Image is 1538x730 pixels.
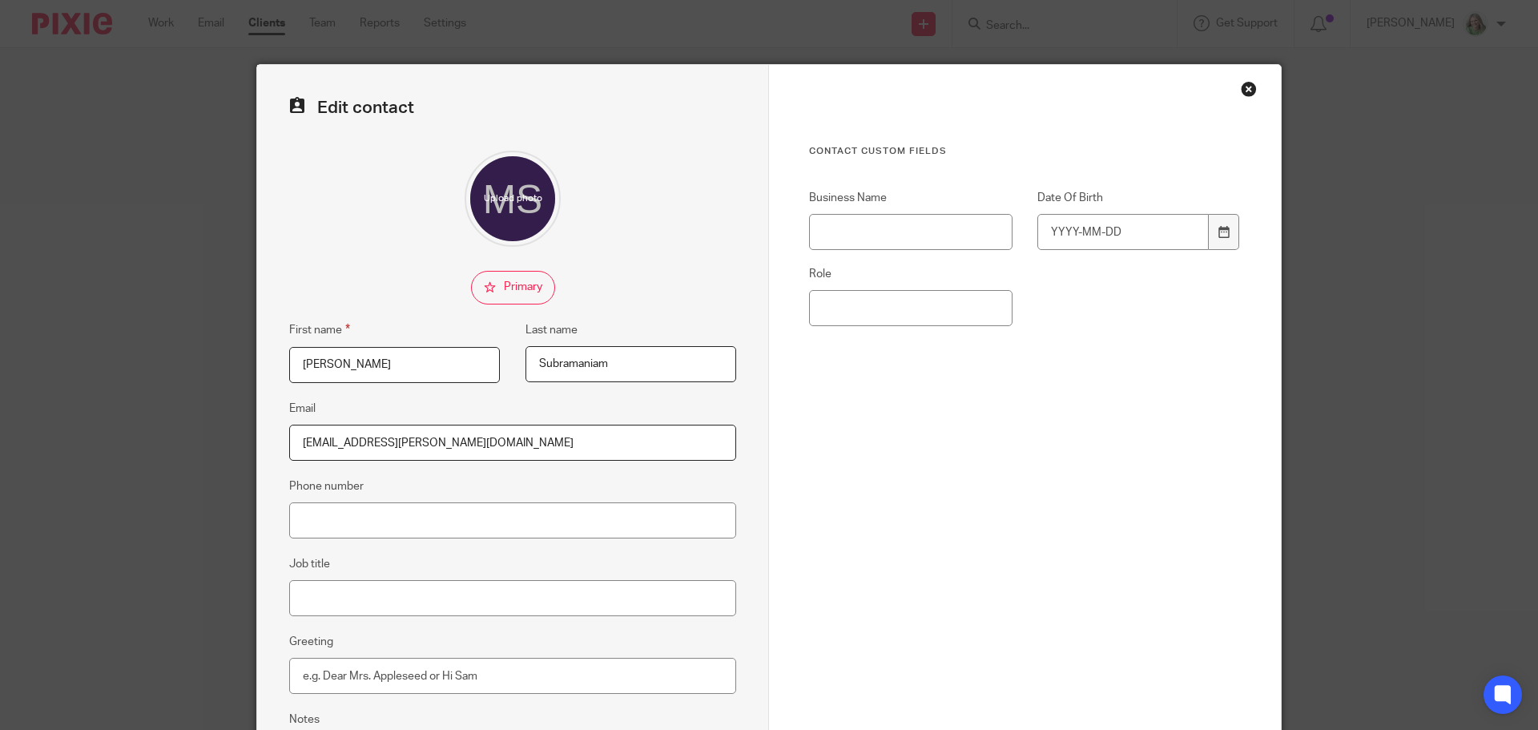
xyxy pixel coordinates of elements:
[1037,190,1241,206] label: Date Of Birth
[289,401,316,417] label: Email
[289,321,350,339] label: First name
[1037,214,1209,250] input: YYYY-MM-DD
[289,97,736,119] h2: Edit contact
[289,658,736,694] input: e.g. Dear Mrs. Appleseed or Hi Sam
[809,145,1241,158] h3: Contact Custom fields
[289,478,364,494] label: Phone number
[289,712,320,728] label: Notes
[289,556,330,572] label: Job title
[525,322,578,338] label: Last name
[1241,81,1257,97] div: Close this dialog window
[809,266,1013,282] label: Role
[289,634,333,650] label: Greeting
[809,190,1013,206] label: Business Name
